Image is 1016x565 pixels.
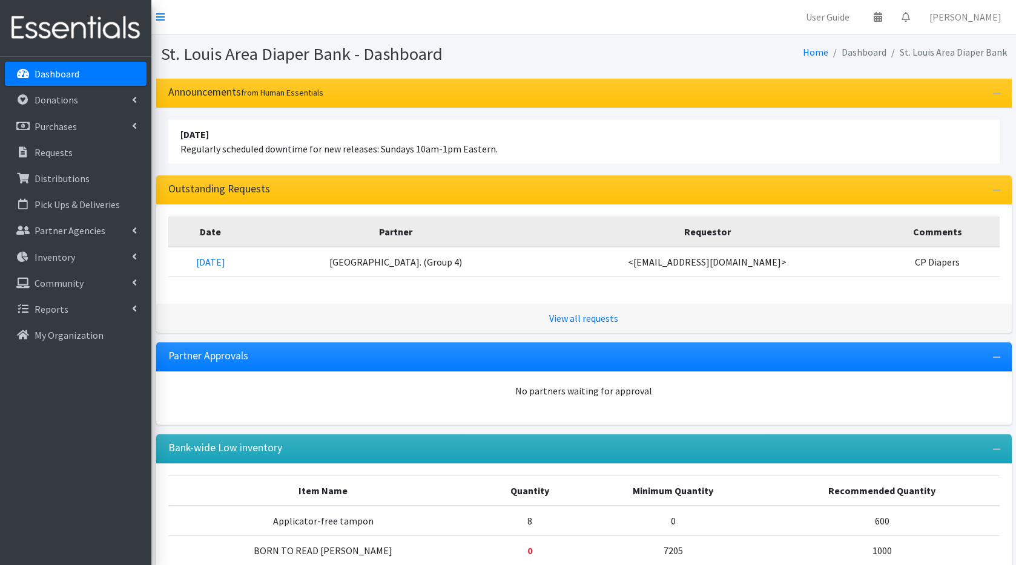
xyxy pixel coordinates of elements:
[35,94,78,106] p: Donations
[539,247,876,277] td: <[EMAIL_ADDRESS][DOMAIN_NAME]>
[35,146,73,158] p: Requests
[478,506,581,536] td: 8
[549,312,618,324] a: View all requests
[5,8,147,48] img: HumanEssentials
[527,544,532,557] strong: Below minimum quantity
[5,88,147,112] a: Donations
[253,247,539,277] td: [GEOGRAPHIC_DATA]. (Group 4)
[876,217,999,247] th: Comments
[765,475,1000,506] th: Recommended Quantity
[920,5,1011,29] a: [PERSON_NAME]
[35,251,75,263] p: Inventory
[168,183,270,195] h3: Outstanding Requests
[35,224,105,237] p: Partner Agencies
[35,120,77,132] p: Purchases
[5,192,147,217] a: Pick Ups & Deliveries
[803,46,828,58] a: Home
[168,120,1000,163] li: Regularly scheduled downtime for new releases: Sundays 10am-1pm Eastern.
[5,323,147,347] a: My Organization
[168,506,479,536] td: Applicator-free tampon
[765,535,1000,565] td: 1000
[5,114,147,139] a: Purchases
[168,475,479,506] th: Item Name
[828,44,886,61] li: Dashboard
[796,5,859,29] a: User Guide
[161,44,579,65] h1: St. Louis Area Diaper Bank - Dashboard
[886,44,1007,61] li: St. Louis Area Diaper Bank
[581,506,765,536] td: 0
[196,256,225,268] a: [DATE]
[168,535,479,565] td: BORN TO READ [PERSON_NAME]
[35,68,79,80] p: Dashboard
[5,62,147,86] a: Dashboard
[168,384,1000,398] div: No partners waiting for approval
[241,87,323,98] small: from Human Essentials
[581,535,765,565] td: 7205
[5,297,147,321] a: Reports
[5,218,147,243] a: Partner Agencies
[876,247,999,277] td: CP Diapers
[253,217,539,247] th: Partner
[581,475,765,506] th: Minimum Quantity
[5,140,147,165] a: Requests
[35,329,104,341] p: My Organization
[478,475,581,506] th: Quantity
[35,303,68,315] p: Reports
[168,217,253,247] th: Date
[35,198,120,211] p: Pick Ups & Deliveries
[5,245,147,269] a: Inventory
[539,217,876,247] th: Requestor
[168,350,248,362] h3: Partner Approvals
[5,271,147,295] a: Community
[5,166,147,191] a: Distributions
[168,86,323,99] h3: Announcements
[168,442,282,454] h3: Bank-wide Low inventory
[35,172,90,185] p: Distributions
[765,506,1000,536] td: 600
[35,277,84,289] p: Community
[180,128,209,140] strong: [DATE]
